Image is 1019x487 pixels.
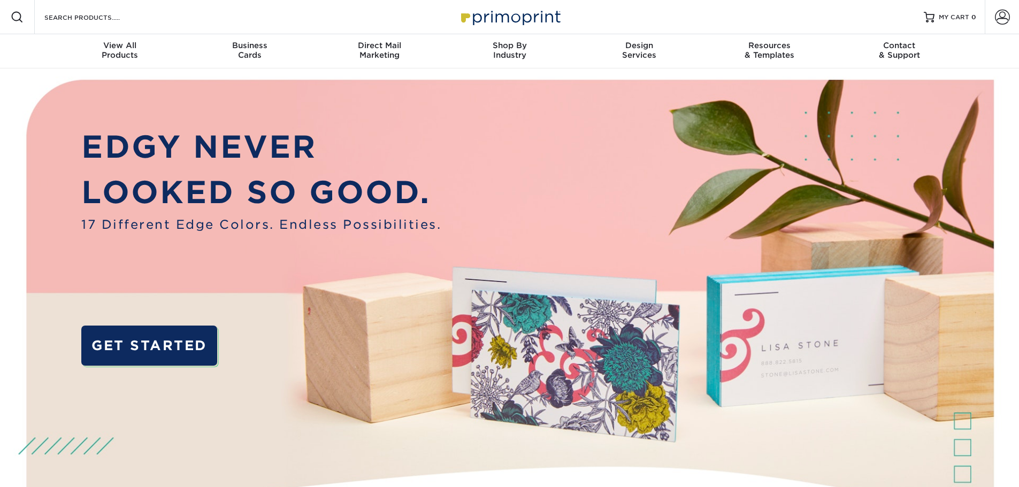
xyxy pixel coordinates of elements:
div: & Templates [704,41,834,60]
span: Direct Mail [315,41,445,50]
div: Products [55,41,185,60]
a: View AllProducts [55,34,185,68]
span: Design [574,41,704,50]
a: GET STARTED [81,326,217,366]
span: MY CART [939,13,969,22]
span: Contact [834,41,964,50]
img: Primoprint [456,5,563,28]
input: SEARCH PRODUCTS..... [43,11,148,24]
a: Shop ByIndustry [445,34,574,68]
div: Marketing [315,41,445,60]
div: Cards [185,41,315,60]
p: LOOKED SO GOOD. [81,169,441,215]
div: Industry [445,41,574,60]
a: BusinessCards [185,34,315,68]
div: Services [574,41,704,60]
a: Resources& Templates [704,34,834,68]
span: Shop By [445,41,574,50]
a: Direct MailMarketing [315,34,445,68]
span: View All [55,41,185,50]
a: Contact& Support [834,34,964,68]
span: 0 [971,13,976,21]
div: & Support [834,41,964,60]
p: EDGY NEVER [81,124,441,170]
span: Business [185,41,315,50]
span: Resources [704,41,834,50]
a: DesignServices [574,34,704,68]
span: 17 Different Edge Colors. Endless Possibilities. [81,215,441,234]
